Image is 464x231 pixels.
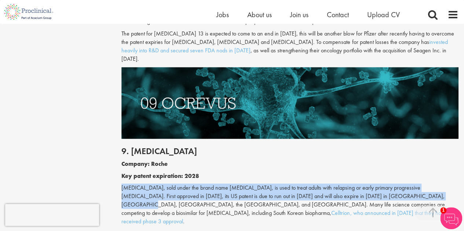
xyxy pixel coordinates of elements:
[121,209,444,225] a: Celltrion, who announced in [DATE] that they had received phase 3 approval
[121,172,199,179] b: Key patent expiration: 2028
[367,10,400,19] a: Upload CV
[121,183,458,225] p: [MEDICAL_DATA], sold under the brand name [MEDICAL_DATA], is used to treat adults with relapsing ...
[440,207,462,229] img: Chatbot
[121,160,168,167] b: Company: Roche
[216,10,229,19] a: Jobs
[440,207,446,213] span: 1
[5,204,99,226] iframe: reCAPTCHA
[290,10,308,19] a: Join us
[247,10,272,19] a: About us
[121,67,458,139] img: Drugs with patents due to expire Ocrevus
[121,38,447,54] a: invested heavily into R&D and secured seven FDA nods in [DATE]
[327,10,349,19] a: Contact
[121,30,458,63] p: The patent for [MEDICAL_DATA] 13 is expected to come to an end in [DATE], this will be another bl...
[121,146,458,156] h2: 9. [MEDICAL_DATA]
